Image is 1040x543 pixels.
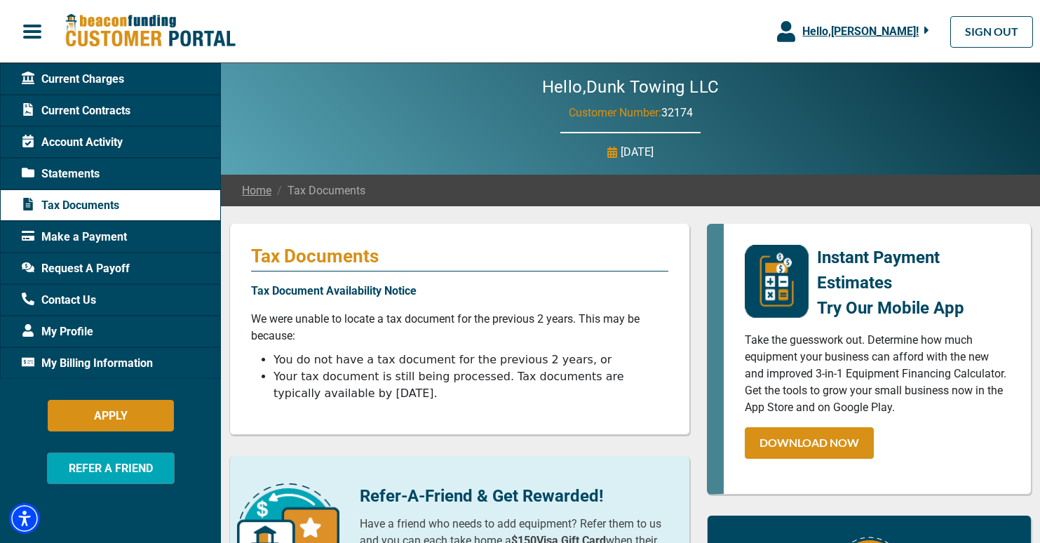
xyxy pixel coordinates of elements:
[22,134,123,151] span: Account Activity
[273,368,668,402] li: Your tax document is still being processed. Tax documents are typically available by [DATE].
[360,483,668,509] p: Refer-A-Friend & Get Rewarded!
[242,182,271,199] a: Home
[22,197,119,214] span: Tax Documents
[745,427,874,459] a: DOWNLOAD NOW
[22,355,153,372] span: My Billing Information
[500,77,762,98] h2: Hello, Dunk Towing LLC
[802,25,919,38] span: Hello, [PERSON_NAME] !
[22,292,96,309] span: Contact Us
[251,245,668,267] p: Tax Documents
[47,452,175,484] button: REFER A FRIEND
[745,245,809,318] img: mobile-app-logo.png
[745,332,1010,416] p: Take the guesswork out. Determine how much equipment your business can afford with the new and im...
[569,106,661,119] span: Customer Number:
[9,503,40,534] div: Accessibility Menu
[251,283,668,300] p: Tax Document Availability Notice
[65,13,236,49] img: Beacon Funding Customer Portal Logo
[48,400,174,431] button: APPLY
[22,71,124,88] span: Current Charges
[251,311,668,344] p: We were unable to locate a tax document for the previous 2 years. This may be because:
[271,182,365,199] span: Tax Documents
[273,351,668,368] li: You do not have a tax document for the previous 2 years, or
[22,102,130,119] span: Current Contracts
[22,229,127,246] span: Make a Payment
[22,166,100,182] span: Statements
[22,260,130,277] span: Request A Payoff
[22,323,93,340] span: My Profile
[817,295,1010,321] p: Try Our Mobile App
[817,245,1010,295] p: Instant Payment Estimates
[950,16,1033,48] a: SIGN OUT
[661,106,693,119] span: 32174
[621,144,654,161] p: [DATE]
